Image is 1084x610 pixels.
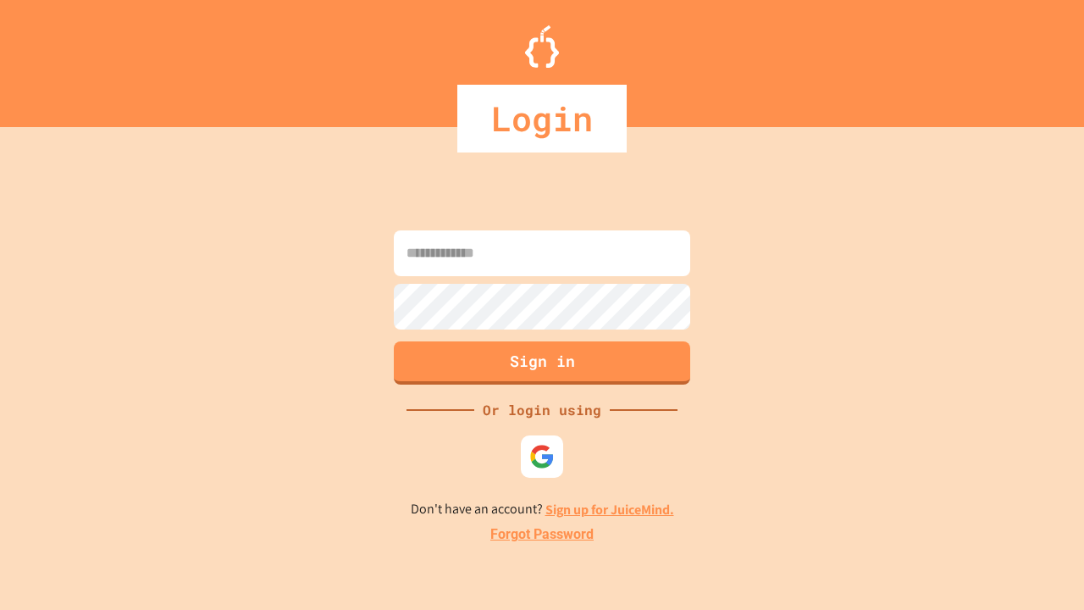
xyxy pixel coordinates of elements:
[394,341,690,385] button: Sign in
[457,85,627,152] div: Login
[474,400,610,420] div: Or login using
[545,501,674,518] a: Sign up for JuiceMind.
[525,25,559,68] img: Logo.svg
[490,524,594,545] a: Forgot Password
[411,499,674,520] p: Don't have an account?
[529,444,555,469] img: google-icon.svg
